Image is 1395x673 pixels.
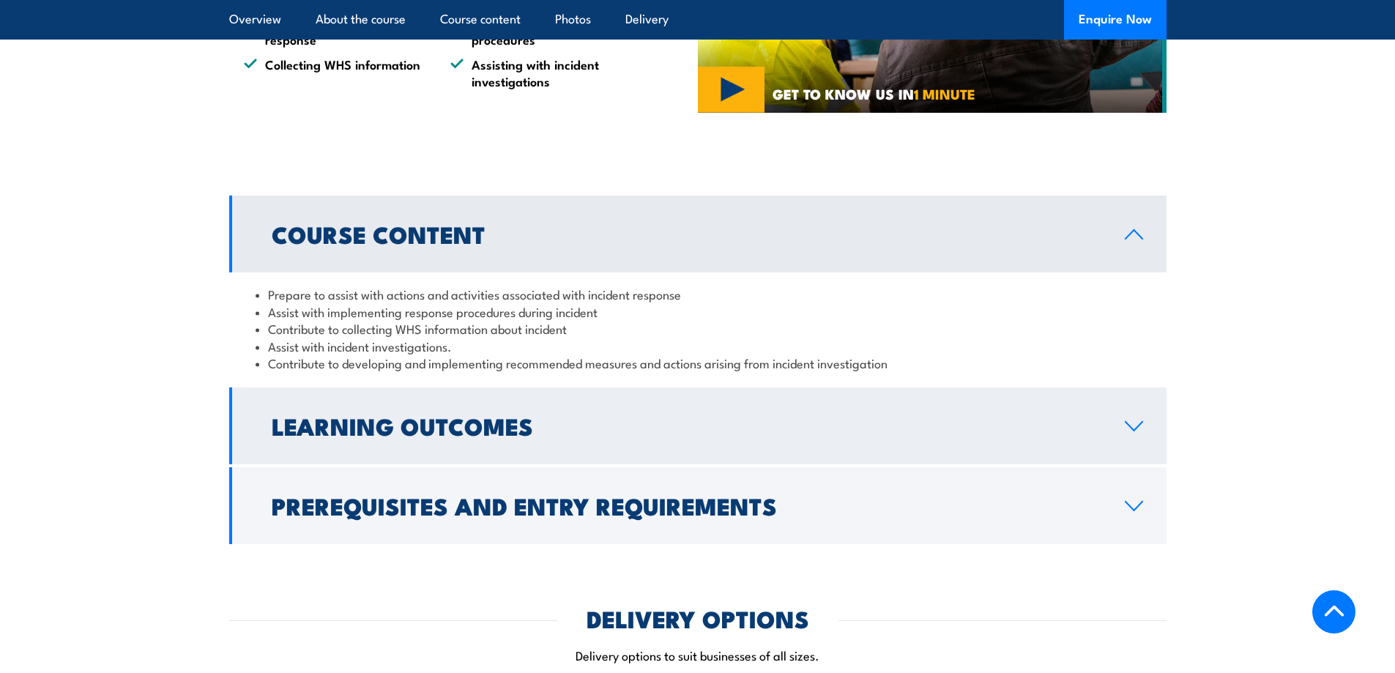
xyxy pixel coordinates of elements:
[272,223,1101,244] h2: Course Content
[256,286,1140,302] li: Prepare to assist with actions and activities associated with incident response
[229,467,1167,544] a: Prerequisites and Entry Requirements
[229,387,1167,464] a: Learning Outcomes
[229,647,1167,663] p: Delivery options to suit businesses of all sizes.
[450,56,630,90] li: Assisting with incident investigations
[256,354,1140,371] li: Contribute to developing and implementing recommended measures and actions arising from incident ...
[773,87,975,100] span: GET TO KNOW US IN
[272,415,1101,436] h2: Learning Outcomes
[229,196,1167,272] a: Course Content
[256,338,1140,354] li: Assist with incident investigations.
[256,320,1140,337] li: Contribute to collecting WHS information about incident
[244,56,424,90] li: Collecting WHS information
[587,608,809,628] h2: DELIVERY OPTIONS
[256,303,1140,320] li: Assist with implementing response procedures during incident
[914,83,975,104] strong: 1 MINUTE
[272,495,1101,516] h2: Prerequisites and Entry Requirements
